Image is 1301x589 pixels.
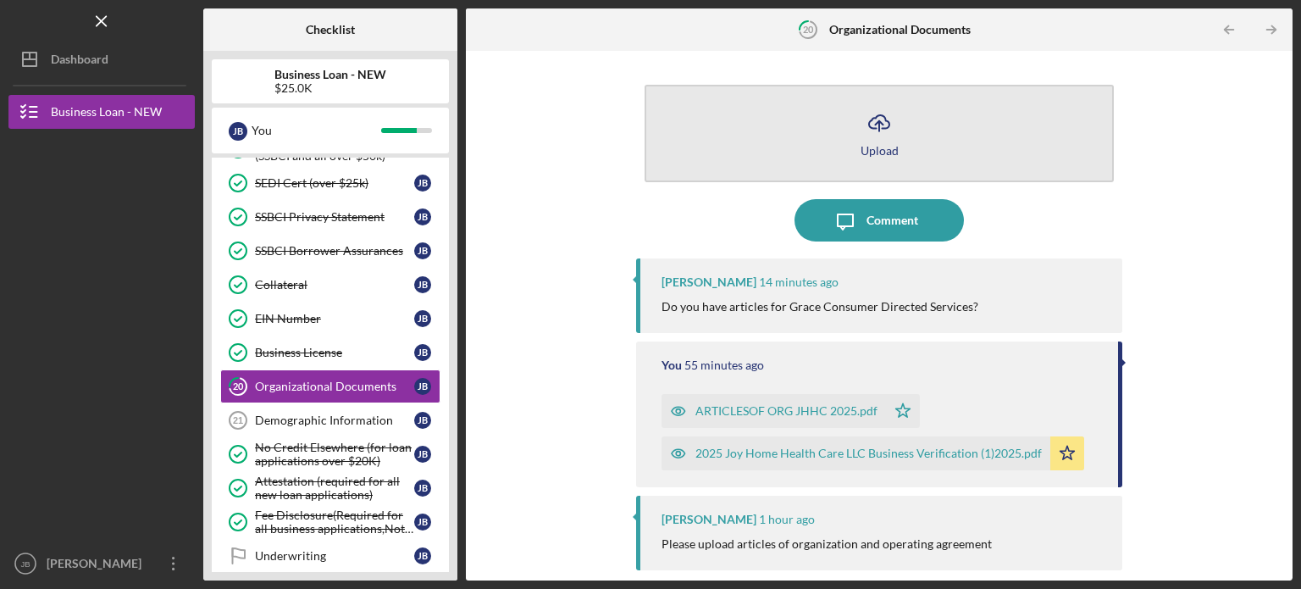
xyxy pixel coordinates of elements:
[684,358,764,372] time: 2025-08-15 15:42
[414,242,431,259] div: J B
[255,210,414,224] div: SSBCI Privacy Statement
[662,436,1084,470] button: 2025 Joy Home Health Care LLC Business Verification (1)2025.pdf
[255,346,414,359] div: Business License
[233,381,244,392] tspan: 20
[255,278,414,292] div: Collateral
[255,549,414,563] div: Underwriting
[414,276,431,293] div: J B
[220,200,440,234] a: SSBCI Privacy StatementJB
[220,539,440,573] a: UnderwritingJB
[220,336,440,370] a: Business LicenseJB
[220,166,440,200] a: SEDI Cert (over $25k)JB
[220,437,440,471] a: No Credit Elsewhere (for loan applications over $20K)JB
[252,116,381,145] div: You
[220,268,440,302] a: CollateralJB
[8,547,195,581] button: JB[PERSON_NAME]
[662,535,992,553] p: Please upload articles of organization and operating agreement
[695,404,877,418] div: ARTICLESOF ORG JHHC 2025.pdf
[255,475,414,502] div: Attestation (required for all new loan applications)
[255,380,414,393] div: Organizational Documents
[645,85,1114,182] button: Upload
[255,312,414,325] div: EIN Number
[229,122,247,141] div: J B
[662,297,978,316] p: Do you have articles for Grace Consumer Directed Services?
[414,344,431,361] div: J B
[803,24,814,35] tspan: 20
[414,175,431,192] div: J B
[51,42,108,81] div: Dashboard
[794,199,964,242] button: Comment
[255,176,414,190] div: SEDI Cert (over $25k)
[414,514,431,531] div: J B
[662,358,682,372] div: You
[274,68,386,81] b: Business Loan - NEW
[8,95,195,129] button: Business Loan - NEW
[662,513,756,526] div: [PERSON_NAME]
[414,547,431,564] div: J B
[414,480,431,497] div: J B
[274,81,386,95] div: $25.0K
[759,513,815,526] time: 2025-08-15 15:27
[233,415,243,425] tspan: 21
[255,414,414,427] div: Demographic Information
[306,23,355,36] b: Checklist
[866,199,918,242] div: Comment
[220,505,440,539] a: Fee Disclosure(Required for all business applications,Not needed for Contractor loans)JB
[414,208,431,225] div: J B
[220,471,440,505] a: Attestation (required for all new loan applications)JB
[255,244,414,258] div: SSBCI Borrower Assurances
[255,508,414,536] div: Fee Disclosure(Required for all business applications,Not needed for Contractor loans)
[51,95,162,133] div: Business Loan - NEW
[829,23,971,36] b: Organizational Documents
[255,441,414,468] div: No Credit Elsewhere (for loan applications over $20K)
[42,547,152,585] div: [PERSON_NAME]
[220,302,440,336] a: EIN NumberJB
[759,275,839,289] time: 2025-08-15 16:23
[220,234,440,268] a: SSBCI Borrower AssurancesJB
[414,412,431,429] div: J B
[695,447,1042,460] div: 2025 Joy Home Health Care LLC Business Verification (1)2025.pdf
[414,310,431,327] div: J B
[20,559,30,569] text: JB
[414,378,431,395] div: J B
[414,446,431,463] div: J B
[220,370,440,403] a: 20Organizational DocumentsJB
[662,275,756,289] div: [PERSON_NAME]
[220,403,440,437] a: 21Demographic InformationJB
[8,42,195,76] button: Dashboard
[662,394,920,428] button: ARTICLESOF ORG JHHC 2025.pdf
[861,144,899,157] div: Upload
